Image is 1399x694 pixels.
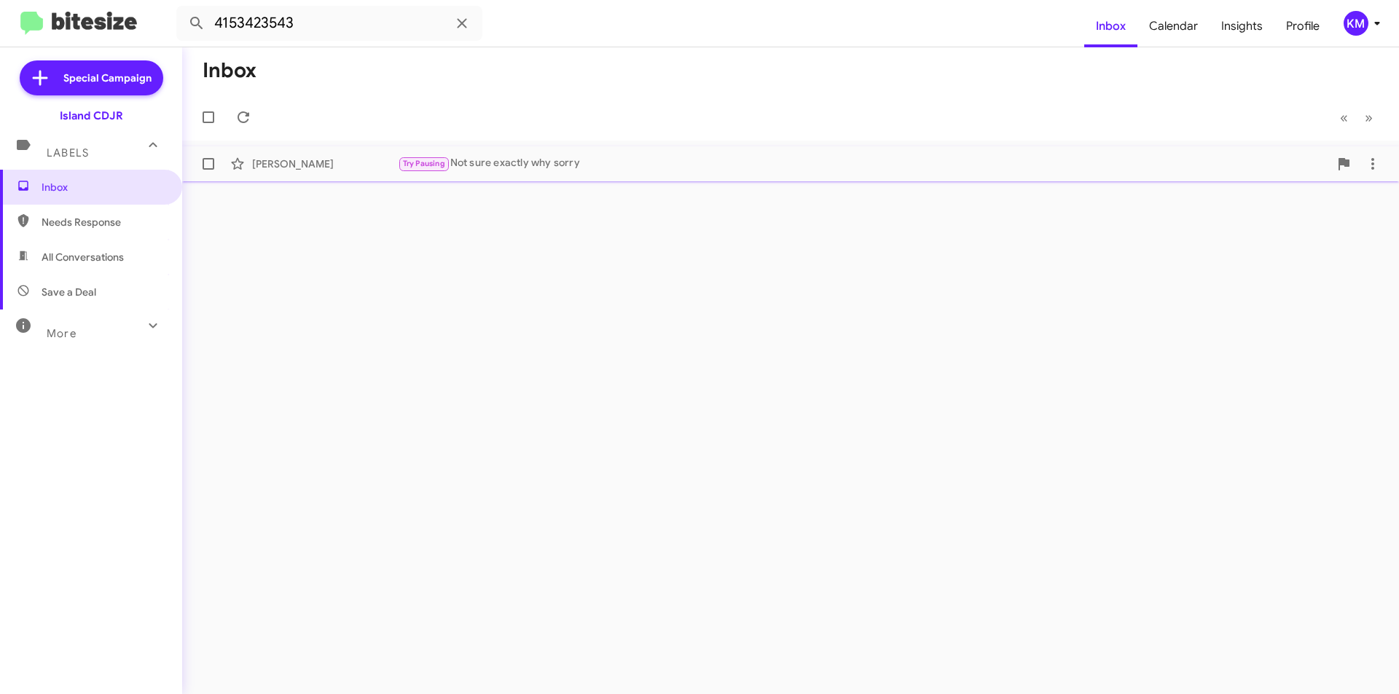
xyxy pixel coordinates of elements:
a: Profile [1274,5,1331,47]
span: « [1340,109,1348,127]
span: Needs Response [42,215,165,229]
span: Special Campaign [63,71,152,85]
span: Labels [47,146,89,159]
span: Save a Deal [42,285,96,299]
span: More [47,327,77,340]
a: Calendar [1137,5,1210,47]
span: Inbox [42,180,165,194]
div: KM [1344,11,1368,36]
nav: Page navigation example [1332,103,1382,133]
button: Next [1356,103,1382,133]
div: [PERSON_NAME] [252,157,398,171]
div: Not sure exactly why sorry [398,155,1329,172]
input: Search [176,6,482,41]
h1: Inbox [203,59,256,82]
span: Try Pausing [403,159,445,168]
button: Previous [1331,103,1357,133]
a: Special Campaign [20,60,163,95]
span: » [1365,109,1373,127]
div: Island CDJR [60,109,123,123]
a: Insights [1210,5,1274,47]
button: KM [1331,11,1383,36]
span: All Conversations [42,250,124,264]
a: Inbox [1084,5,1137,47]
